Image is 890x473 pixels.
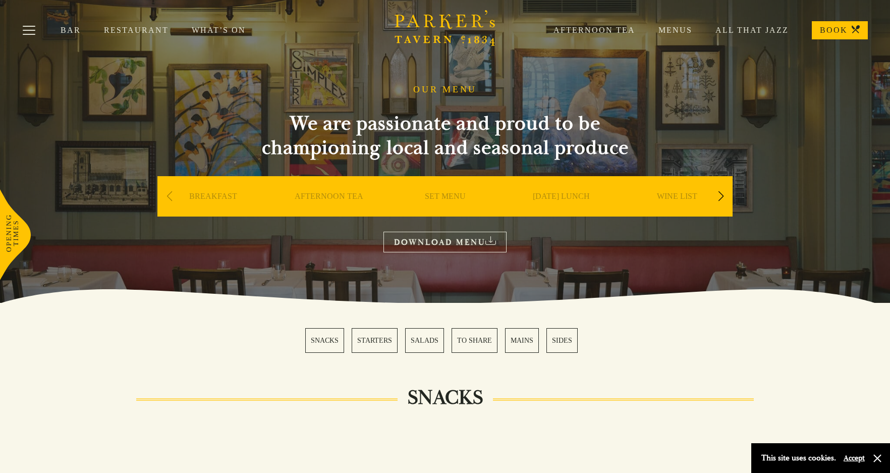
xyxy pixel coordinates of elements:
[505,328,539,353] a: 5 / 6
[189,191,237,232] a: BREAKFAST
[761,451,836,465] p: This site uses cookies.
[622,176,733,247] div: 5 / 9
[546,328,578,353] a: 6 / 6
[714,185,728,207] div: Next slide
[405,328,444,353] a: 3 / 6
[533,191,590,232] a: [DATE] LUNCH
[157,176,268,247] div: 1 / 9
[162,185,176,207] div: Previous slide
[657,191,697,232] a: WINE LIST
[506,176,617,247] div: 4 / 9
[383,232,507,252] a: DOWNLOAD MENU
[398,386,493,410] h2: SNACKS
[273,176,384,247] div: 2 / 9
[844,453,865,463] button: Accept
[243,112,647,160] h2: We are passionate and proud to be championing local and seasonal produce
[390,176,500,247] div: 3 / 9
[295,191,363,232] a: AFTERNOON TEA
[425,191,466,232] a: SET MENU
[872,453,882,463] button: Close and accept
[305,328,344,353] a: 1 / 6
[352,328,398,353] a: 2 / 6
[413,84,477,95] h1: OUR MENU
[452,328,497,353] a: 4 / 6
